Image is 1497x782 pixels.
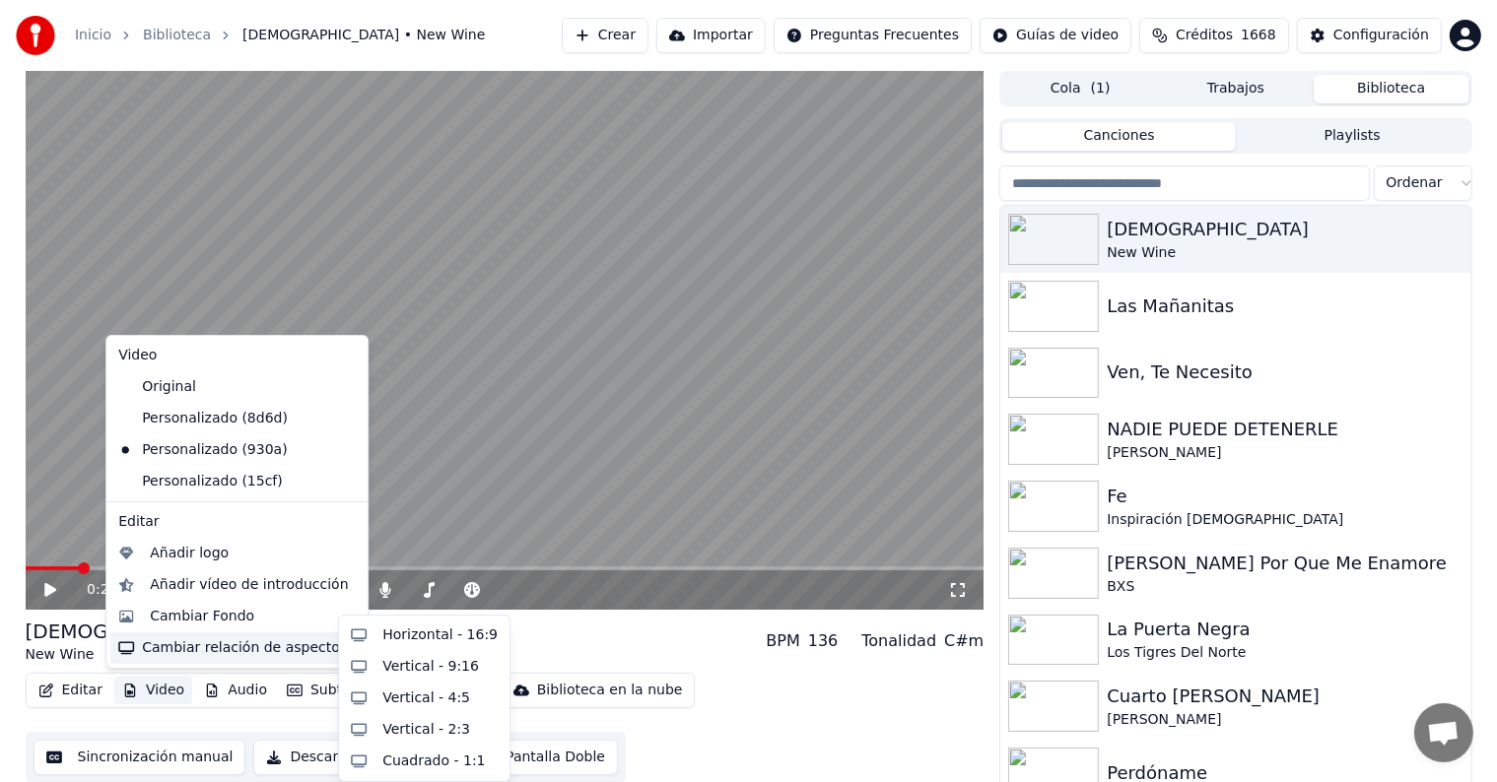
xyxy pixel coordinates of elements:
div: Horizontal - 16:9 [382,625,498,645]
div: Vertical - 4:5 [382,688,470,708]
div: Cambiar relación de aspecto [110,632,364,664]
span: [DEMOGRAPHIC_DATA] • New Wine [242,26,485,45]
button: Abrir Pantalla Doble [424,740,618,775]
button: Trabajos [1158,75,1314,103]
div: Biblioteca en la nube [537,681,683,700]
button: Preguntas Frecuentes [774,18,972,53]
a: Inicio [75,26,111,45]
div: / [87,580,134,600]
div: Configuración [1333,26,1429,45]
div: Cambiar Fondo [150,607,254,626]
button: Descargar video [253,740,415,775]
span: ( 1 ) [1091,79,1111,98]
button: Crear [562,18,648,53]
button: Playlists [1236,122,1469,151]
div: Video [110,340,364,371]
img: youka [16,16,55,55]
span: Ordenar [1387,173,1443,193]
div: Cuadrado - 1:1 [382,751,485,771]
button: Editar [31,677,110,704]
div: La Puerta Negra [1107,616,1463,643]
button: Video [114,677,192,704]
div: Personalizado (8d6d) [110,403,334,434]
button: Créditos1668 [1139,18,1289,53]
div: Inspiración [DEMOGRAPHIC_DATA] [1107,510,1463,530]
span: Créditos [1176,26,1233,45]
div: Fe [1107,483,1463,510]
div: Los Tigres Del Norte [1107,643,1463,663]
button: Configuración [1297,18,1442,53]
div: C#m [944,629,984,653]
div: Editar [110,506,364,538]
div: 136 [808,629,839,653]
nav: breadcrumb [75,26,485,45]
div: NADIE PUEDE DETENERLE [1107,416,1463,443]
div: Personalizado (930a) [110,434,334,466]
button: Importar [656,18,766,53]
button: Sincronización manual [34,740,246,775]
div: Ven, Te Necesito [1107,358,1463,386]
div: Original [110,371,334,403]
div: Añadir vídeo de introducción [150,575,348,595]
button: Cola [1002,75,1158,103]
div: Personalizado (15cf) [110,466,334,497]
button: Subtítulos [279,677,387,704]
span: 0:26 [87,580,117,600]
div: [DEMOGRAPHIC_DATA] [1107,216,1463,243]
div: BPM [766,629,799,653]
div: [PERSON_NAME] [1107,710,1463,730]
div: [PERSON_NAME] [1107,443,1463,463]
div: Chat abierto [1414,703,1473,762]
div: New Wine [26,645,249,665]
button: Canciones [1002,122,1236,151]
div: Cuarto [PERSON_NAME] [1107,683,1463,710]
button: Guías de video [980,18,1131,53]
div: Tonalidad [861,629,936,653]
button: Biblioteca [1314,75,1469,103]
div: Añadir logo [150,544,229,563]
div: [DEMOGRAPHIC_DATA] [26,618,249,645]
div: BXS [1107,577,1463,597]
div: Vertical - 2:3 [382,720,470,740]
div: New Wine [1107,243,1463,263]
span: 1668 [1241,26,1276,45]
button: Audio [196,677,275,704]
div: Las Mañanitas [1107,293,1463,320]
div: [PERSON_NAME] Por Que Me Enamore [1107,550,1463,577]
div: Vertical - 9:16 [382,657,479,677]
a: Biblioteca [143,26,211,45]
